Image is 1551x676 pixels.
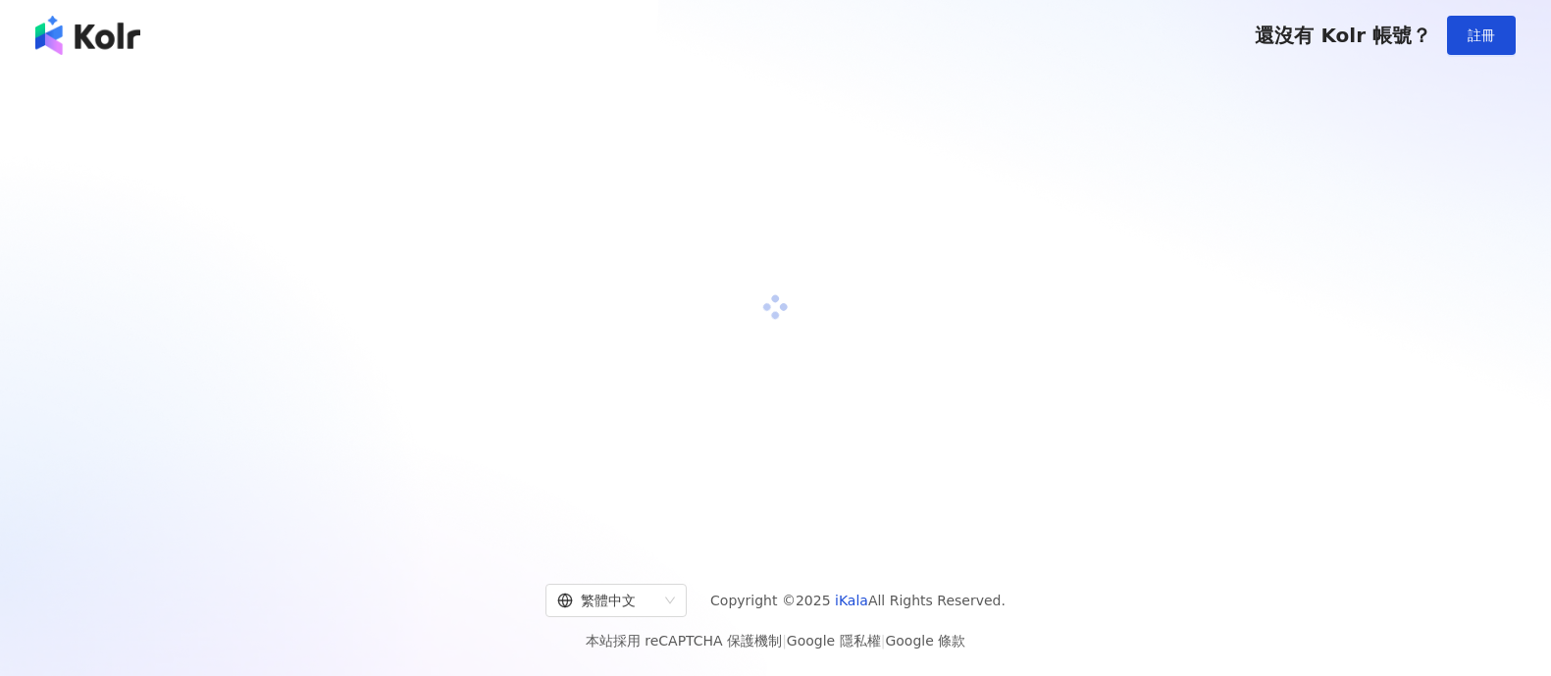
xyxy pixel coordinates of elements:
[1468,27,1495,43] span: 註冊
[557,585,657,616] div: 繁體中文
[787,633,881,649] a: Google 隱私權
[885,633,965,649] a: Google 條款
[586,629,965,652] span: 本站採用 reCAPTCHA 保護機制
[835,593,868,608] a: iKala
[881,633,886,649] span: |
[710,589,1006,612] span: Copyright © 2025 All Rights Reserved.
[1447,16,1516,55] button: 註冊
[782,633,787,649] span: |
[35,16,140,55] img: logo
[1255,24,1431,47] span: 還沒有 Kolr 帳號？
